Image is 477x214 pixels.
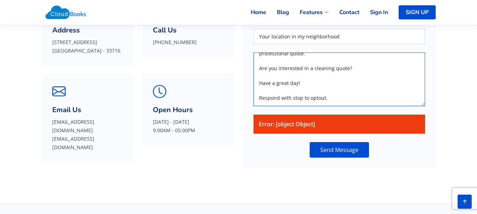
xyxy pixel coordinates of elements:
a: SIGN UP [399,5,436,19]
p: [EMAIL_ADDRESS][DOMAIN_NAME] [EMAIL_ADDRESS][DOMAIN_NAME] [52,118,123,152]
a: Sign In [359,5,388,20]
a: Contact [329,5,359,20]
h3: Email Us [52,106,123,114]
p: [PHONE_NUMBER] [153,38,224,47]
input: Subject [254,29,425,44]
span: Features [300,8,323,17]
img: Cloudbooks Logo [42,2,90,23]
p: [DATE] - [DATE] 9:00AM - 05:00PM [153,118,224,135]
button: Send Message [310,142,369,158]
a: Home [240,5,266,20]
div: Error: [object Object] [254,115,425,134]
h3: Open Hours [153,106,224,114]
a: Blog [266,5,289,20]
h3: Call Us [153,26,224,35]
h3: Address [52,26,123,35]
p: [STREET_ADDRESS] [GEOGRAPHIC_DATA] - 33716 [52,38,123,55]
a: Features [289,5,329,20]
